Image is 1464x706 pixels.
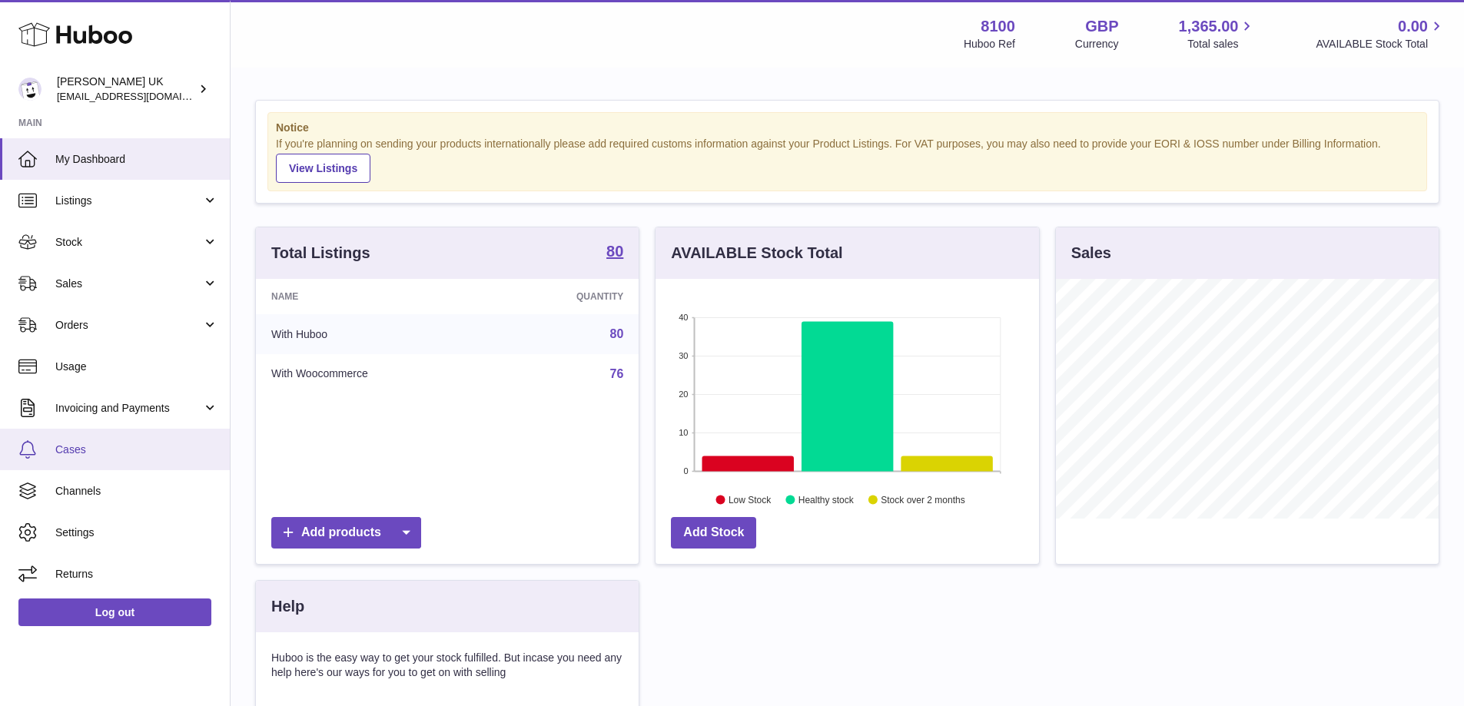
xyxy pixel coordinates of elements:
[1316,37,1446,51] span: AVAILABLE Stock Total
[55,194,202,208] span: Listings
[1179,16,1239,37] span: 1,365.00
[1398,16,1428,37] span: 0.00
[55,318,202,333] span: Orders
[256,314,493,354] td: With Huboo
[1085,16,1118,37] strong: GBP
[1075,37,1119,51] div: Currency
[55,442,218,457] span: Cases
[55,152,218,167] span: My Dashboard
[18,78,41,101] img: emotion88hk@gmail.com
[276,137,1419,183] div: If you're planning on sending your products internationally please add required customs informati...
[606,244,623,262] a: 80
[276,121,1419,135] strong: Notice
[729,494,772,505] text: Low Stock
[55,360,218,374] span: Usage
[57,90,226,102] span: [EMAIL_ADDRESS][DOMAIN_NAME]
[671,243,842,264] h3: AVAILABLE Stock Total
[610,327,624,340] a: 80
[671,517,756,549] a: Add Stock
[55,525,218,540] span: Settings
[1179,16,1257,51] a: 1,365.00 Total sales
[55,484,218,499] span: Channels
[55,277,202,291] span: Sales
[684,466,689,476] text: 0
[679,351,689,360] text: 30
[271,651,623,680] p: Huboo is the easy way to get your stock fulfilled. But incase you need any help here's our ways f...
[493,279,639,314] th: Quantity
[271,243,370,264] h3: Total Listings
[964,37,1015,51] div: Huboo Ref
[679,428,689,437] text: 10
[1187,37,1256,51] span: Total sales
[1071,243,1111,264] h3: Sales
[55,235,202,250] span: Stock
[256,354,493,394] td: With Woocommerce
[679,389,689,399] text: 20
[606,244,623,259] strong: 80
[256,279,493,314] th: Name
[55,567,218,582] span: Returns
[610,367,624,380] a: 76
[57,75,195,104] div: [PERSON_NAME] UK
[271,596,304,617] h3: Help
[981,16,1015,37] strong: 8100
[679,313,689,322] text: 40
[18,598,211,626] a: Log out
[271,517,421,549] a: Add products
[276,154,370,183] a: View Listings
[55,401,202,416] span: Invoicing and Payments
[881,494,965,505] text: Stock over 2 months
[1316,16,1446,51] a: 0.00 AVAILABLE Stock Total
[798,494,855,505] text: Healthy stock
